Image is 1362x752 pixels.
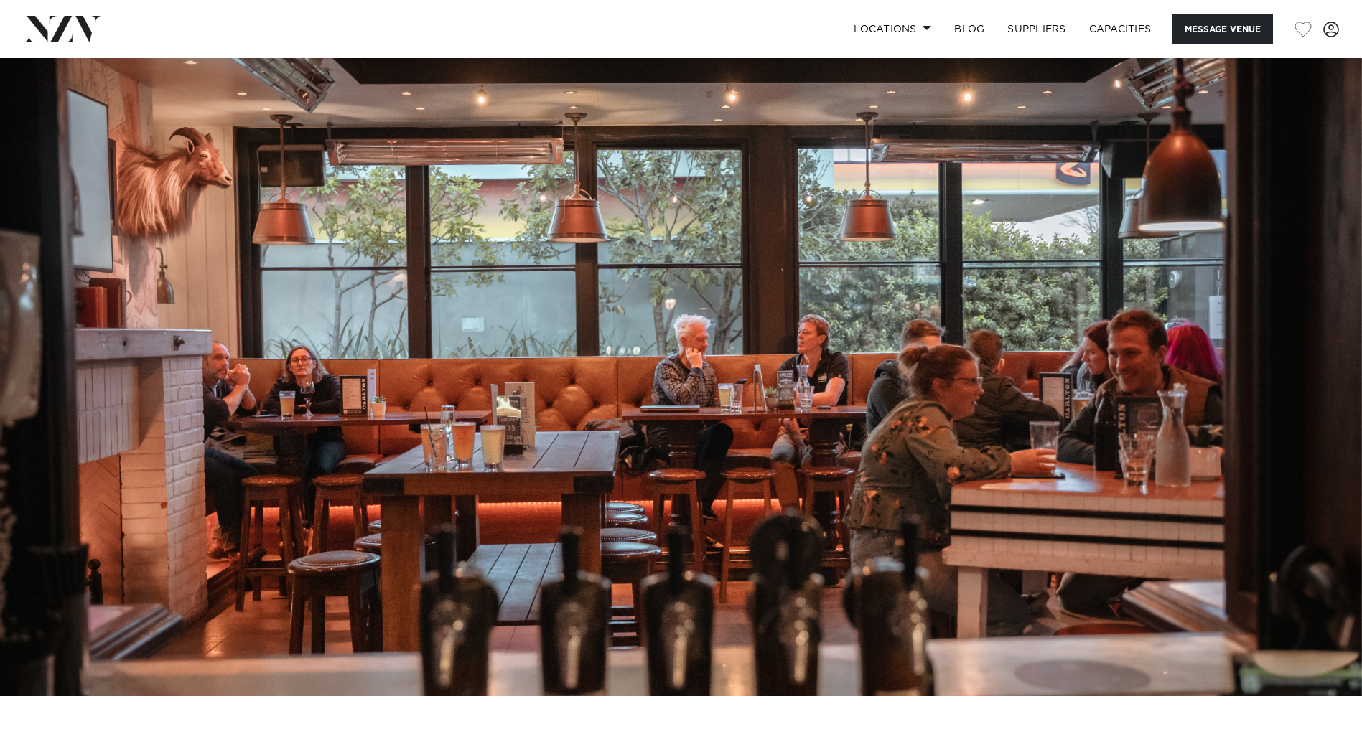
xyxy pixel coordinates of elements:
a: BLOG [943,14,996,44]
a: Locations [842,14,943,44]
a: Capacities [1078,14,1163,44]
button: Message Venue [1172,14,1273,44]
a: SUPPLIERS [996,14,1077,44]
img: nzv-logo.png [23,16,101,42]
